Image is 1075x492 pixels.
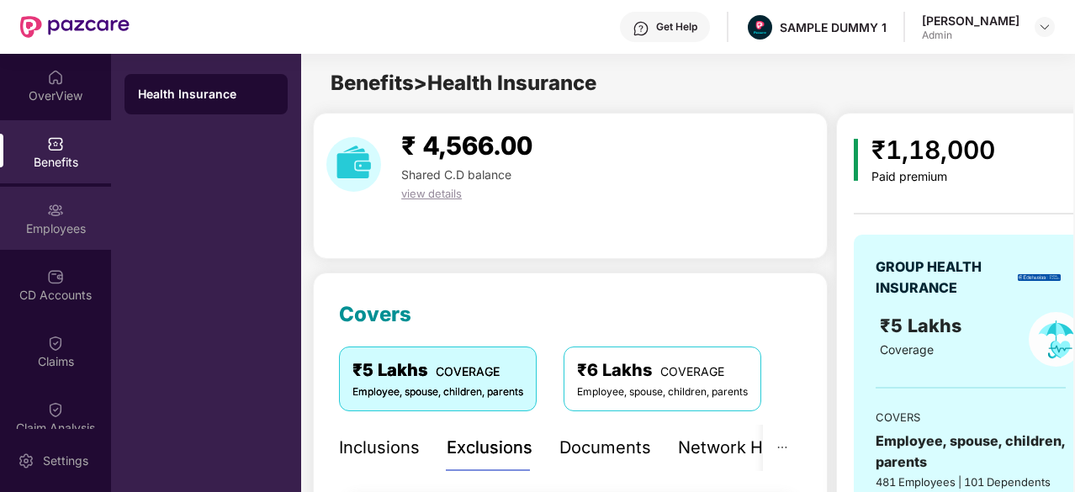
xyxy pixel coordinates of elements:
span: Coverage [880,342,934,357]
img: insurerLogo [1018,274,1061,281]
img: icon [854,139,858,181]
img: New Pazcare Logo [20,16,130,38]
img: svg+xml;base64,PHN2ZyBpZD0iQ2xhaW0iIHhtbG5zPSJodHRwOi8vd3d3LnczLm9yZy8yMDAwL3N2ZyIgd2lkdGg9IjIwIi... [47,401,64,418]
img: download [326,137,381,192]
span: COVERAGE [436,364,500,378]
img: svg+xml;base64,PHN2ZyBpZD0iRW1wbG95ZWVzIiB4bWxucz0iaHR0cDovL3d3dy53My5vcmcvMjAwMC9zdmciIHdpZHRoPS... [47,202,64,219]
span: COVERAGE [660,364,724,378]
span: Covers [339,302,411,326]
div: ₹1,18,000 [871,130,995,170]
div: Settings [38,452,93,469]
span: ₹5 Lakhs [880,315,966,336]
div: GROUP HEALTH INSURANCE [876,257,1012,299]
div: Network Hospitals [678,435,825,461]
div: Employee, spouse, children, parents [577,384,748,400]
img: svg+xml;base64,PHN2ZyBpZD0iSG9tZSIgeG1sbnM9Imh0dHA6Ly93d3cudzMub3JnLzIwMDAvc3ZnIiB3aWR0aD0iMjAiIG... [47,69,64,86]
div: COVERS [876,409,1066,426]
span: view details [401,187,462,200]
img: svg+xml;base64,PHN2ZyBpZD0iQ2xhaW0iIHhtbG5zPSJodHRwOi8vd3d3LnczLm9yZy8yMDAwL3N2ZyIgd2lkdGg9IjIwIi... [47,335,64,352]
img: svg+xml;base64,PHN2ZyBpZD0iU2V0dGluZy0yMHgyMCIgeG1sbnM9Imh0dHA6Ly93d3cudzMub3JnLzIwMDAvc3ZnIiB3aW... [18,452,34,469]
div: Admin [922,29,1019,42]
div: 481 Employees | 101 Dependents [876,473,1066,490]
div: [PERSON_NAME] [922,13,1019,29]
span: Benefits > Health Insurance [331,71,596,95]
img: svg+xml;base64,PHN2ZyBpZD0iQ0RfQWNjb3VudHMiIGRhdGEtbmFtZT0iQ0QgQWNjb3VudHMiIHhtbG5zPSJodHRwOi8vd3... [47,268,64,285]
div: Health Insurance [138,86,274,103]
img: svg+xml;base64,PHN2ZyBpZD0iRHJvcGRvd24tMzJ4MzIiIHhtbG5zPSJodHRwOi8vd3d3LnczLm9yZy8yMDAwL3N2ZyIgd2... [1038,20,1051,34]
div: Documents [559,435,651,461]
button: ellipsis [763,425,802,471]
span: ellipsis [776,442,788,453]
span: Shared C.D balance [401,167,511,182]
img: svg+xml;base64,PHN2ZyBpZD0iQmVuZWZpdHMiIHhtbG5zPSJodHRwOi8vd3d3LnczLm9yZy8yMDAwL3N2ZyIgd2lkdGg9Ij... [47,135,64,152]
div: Employee, spouse, children, parents [352,384,523,400]
div: ₹6 Lakhs [577,357,748,384]
span: ₹ 4,566.00 [401,130,532,161]
div: Get Help [656,20,697,34]
img: svg+xml;base64,PHN2ZyBpZD0iSGVscC0zMngzMiIgeG1sbnM9Imh0dHA6Ly93d3cudzMub3JnLzIwMDAvc3ZnIiB3aWR0aD... [633,20,649,37]
div: Inclusions [339,435,420,461]
div: Exclusions [447,435,532,461]
div: SAMPLE DUMMY 1 [780,19,887,35]
div: ₹5 Lakhs [352,357,523,384]
div: Employee, spouse, children, parents [876,431,1066,473]
div: Paid premium [871,170,995,184]
img: Pazcare_Alternative_logo-01-01.png [748,15,772,40]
